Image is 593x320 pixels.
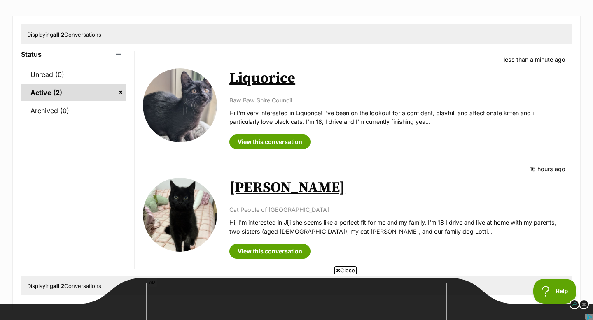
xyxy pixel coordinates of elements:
a: [PERSON_NAME] [229,179,345,197]
p: Cat People of [GEOGRAPHIC_DATA] [229,205,563,214]
a: Liquorice [229,69,295,88]
a: Unread (0) [21,66,126,83]
p: Hi I'm very interested in Liquorice! I've been on the lookout for a confident, playful, and affec... [229,109,563,126]
img: Liquorice [143,68,217,142]
img: info_dark.svg [570,299,579,309]
a: View this conversation [229,134,311,149]
img: Jiji Mewell [143,178,217,252]
a: Active (2) [21,84,126,101]
a: View this conversation [229,244,311,259]
strong: all 2 [53,31,64,38]
img: close_dark.svg [579,299,589,309]
span: Close [334,266,357,274]
p: less than a minute ago [504,55,565,64]
p: Baw Baw Shire Council [229,96,563,104]
p: Hi, I'm interested in Jiji she seems like a perfect fit for me and my family. I'm 18 I drive and ... [229,218,563,236]
header: Status [21,51,126,58]
p: 16 hours ago [530,165,565,173]
a: Archived (0) [21,102,126,119]
span: Displaying Conversations [27,31,101,38]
